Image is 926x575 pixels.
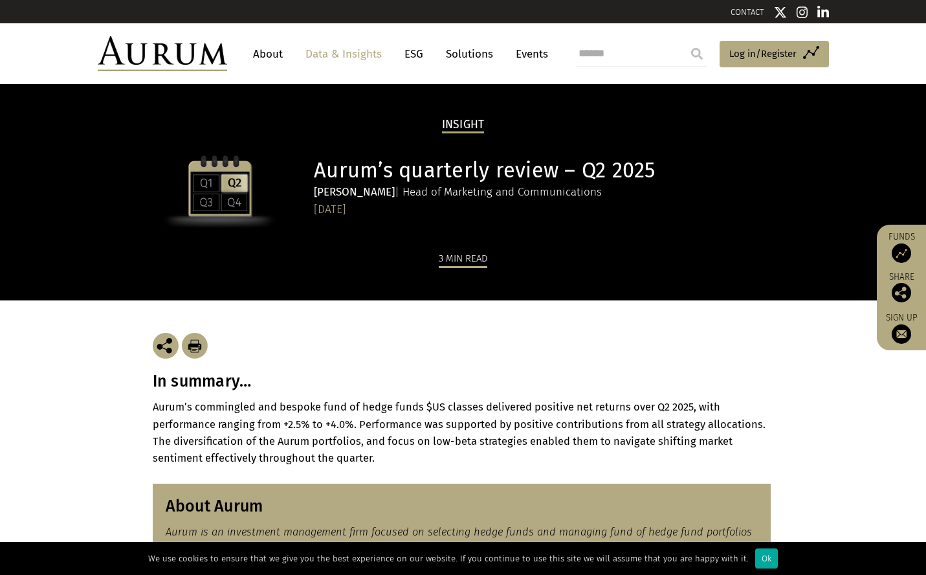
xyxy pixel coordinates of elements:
div: 3 min read [439,251,487,268]
a: Log in/Register [720,41,829,68]
h3: About Aurum [166,497,758,516]
a: ESG [398,42,430,66]
div: | Head of Marketing and Communications [314,183,770,201]
div: [DATE] [314,201,770,219]
span: Log in/Register [729,46,797,62]
a: Solutions [439,42,500,66]
em: Aurum is an investment management firm focused on selecting hedge funds and managing fund of hedg... [166,526,752,555]
a: Funds [883,231,920,263]
img: Download Article [182,333,208,359]
a: About [247,42,289,66]
img: Aurum [98,36,227,71]
input: Submit [684,41,710,67]
img: Linkedin icon [817,6,829,19]
img: Twitter icon [774,6,787,19]
strong: [PERSON_NAME] [314,185,395,199]
h1: Aurum’s quarterly review – Q2 2025 [314,158,770,183]
a: Sign up [883,312,920,344]
img: Share this post [153,333,179,359]
img: Access Funds [892,243,911,263]
h2: Insight [442,118,485,133]
strong: Aurum’s commingled and bespoke fund of hedge funds $US classes delivered positive net returns ove... [153,401,766,464]
img: Share this post [892,283,911,302]
img: Instagram icon [797,6,808,19]
a: Events [509,42,548,66]
div: Share [883,273,920,302]
h3: In summary… [153,372,774,391]
img: Sign up to our newsletter [892,324,911,344]
a: CONTACT [731,7,764,17]
a: Data & Insights [299,42,388,66]
div: Ok [755,548,778,569]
